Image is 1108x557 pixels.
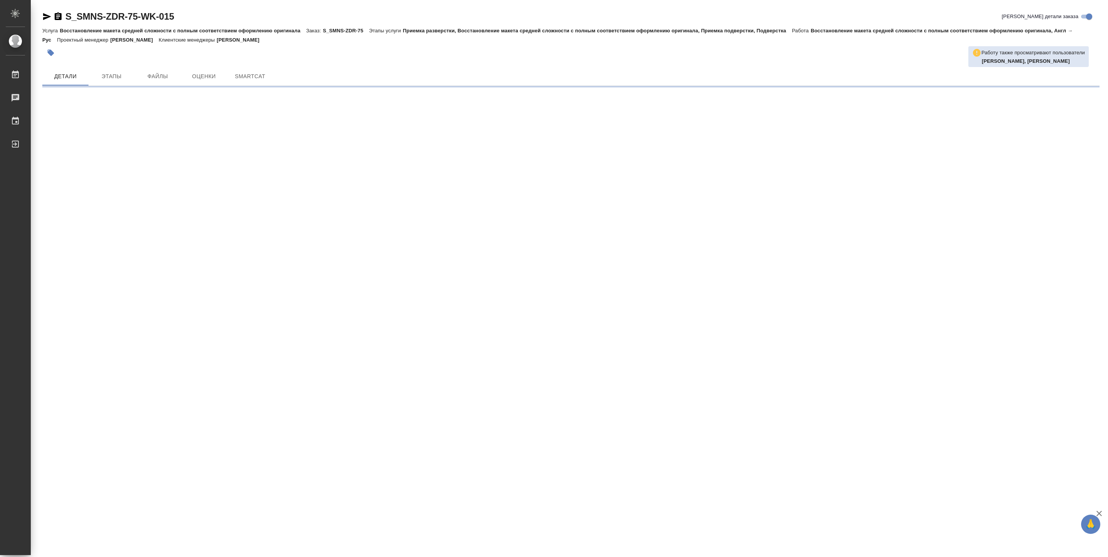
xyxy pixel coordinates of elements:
span: Этапы [93,72,130,81]
span: SmartCat [232,72,269,81]
span: Детали [47,72,84,81]
p: Проектный менеджер [57,37,110,43]
span: Оценки [185,72,222,81]
p: Работа [792,28,811,34]
b: [PERSON_NAME], [PERSON_NAME] [982,58,1070,64]
p: [PERSON_NAME] [217,37,265,43]
button: 🙏 [1081,515,1100,534]
button: Скопировать ссылку для ЯМессенджера [42,12,52,21]
p: Этапы услуги [369,28,403,34]
p: Петрова Валерия, Смыслова Светлана [982,57,1085,65]
a: S_SMNS-ZDR-75-WK-015 [65,11,174,22]
button: Скопировать ссылку [53,12,63,21]
p: S_SMNS-ZDR-75 [323,28,369,34]
p: Приемка разверстки, Восстановление макета средней сложности с полным соответствием оформлению ори... [403,28,792,34]
p: Клиентские менеджеры [159,37,217,43]
p: Заказ: [306,28,323,34]
p: [PERSON_NAME] [110,37,159,43]
p: Восстановление макета средней сложности с полным соответствием оформлению оригинала [60,28,306,34]
span: [PERSON_NAME] детали заказа [1002,13,1078,20]
p: Работу также просматривают пользователи [981,49,1085,57]
button: Добавить тэг [42,44,59,61]
p: Услуга [42,28,60,34]
span: 🙏 [1084,516,1097,532]
span: Файлы [139,72,176,81]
